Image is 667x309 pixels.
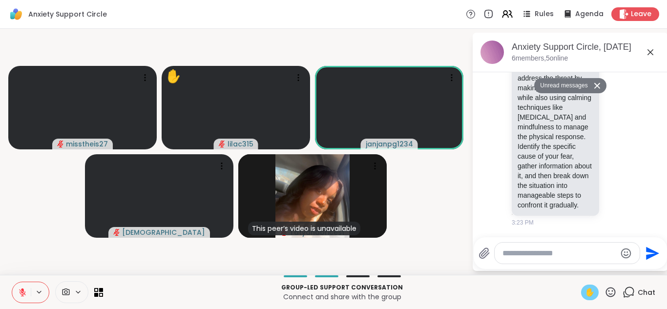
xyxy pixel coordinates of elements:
span: Rules [535,9,554,19]
span: Agenda [575,9,604,19]
span: Chat [638,288,655,297]
div: Anxiety Support Circle, [DATE] [512,41,660,53]
p: To deal with rational fear, address the threat by making an action plan, while also using calming... [518,63,593,210]
img: ShareWell Logomark [8,6,24,22]
p: Connect and share with the group [109,292,575,302]
span: Anxiety Support Circle [28,9,107,19]
textarea: Type your message [502,248,616,258]
p: 6 members, 5 online [512,54,568,63]
button: Send [640,242,662,264]
button: Emoji picker [620,247,632,259]
span: Leave [631,9,651,19]
div: ✋ [166,67,181,86]
span: audio-muted [219,141,226,147]
span: audio-muted [57,141,64,147]
img: Tatyanabricest [275,154,350,238]
div: This peer’s video is unavailable [248,222,360,235]
span: misstheis27 [66,139,108,149]
p: Group-led support conversation [109,283,575,292]
span: [DEMOGRAPHIC_DATA] [122,227,205,237]
span: 3:23 PM [512,218,534,227]
span: audio-muted [113,229,120,236]
button: Unread messages [534,78,590,94]
span: janjanpg1234 [366,139,413,149]
span: ✋ [585,287,595,298]
img: Anxiety Support Circle, Oct 13 [480,41,504,64]
span: lilac315 [228,139,253,149]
